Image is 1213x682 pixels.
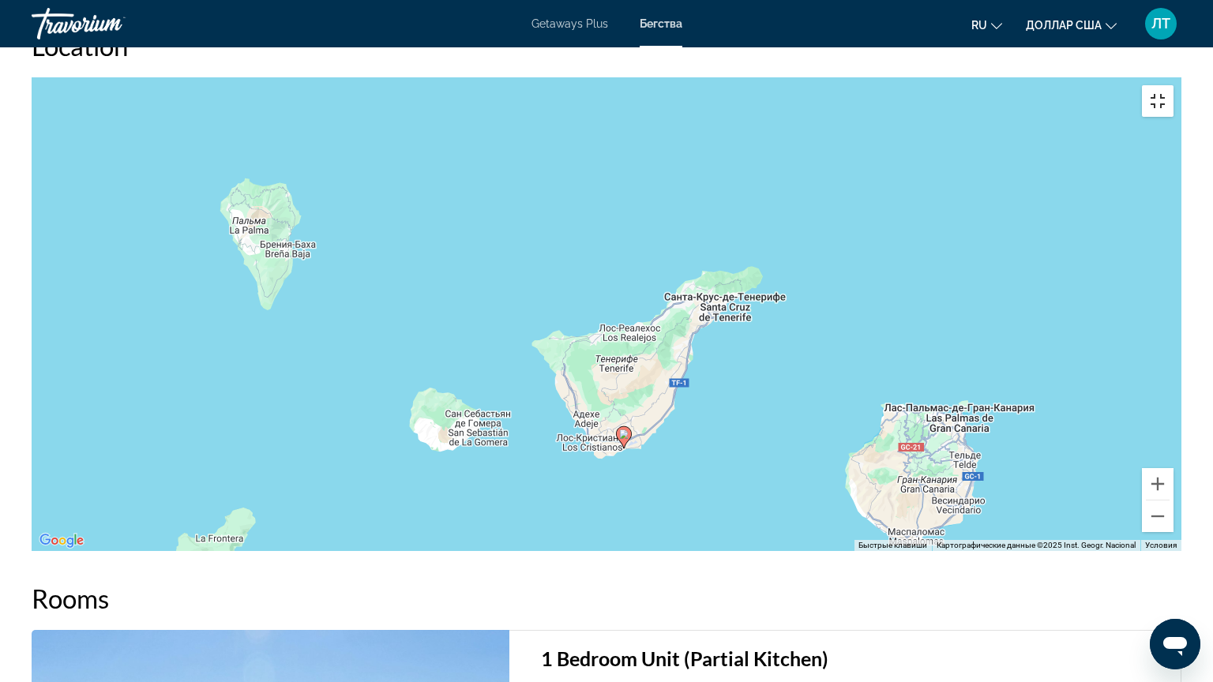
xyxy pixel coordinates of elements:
[36,530,88,551] img: Google
[971,19,987,32] font: ru
[971,13,1002,36] button: Изменить язык
[1026,19,1102,32] font: доллар США
[1142,85,1174,117] button: Включить полноэкранный режим
[32,3,190,44] a: Травориум
[858,540,927,551] button: Быстрые клавиши
[1145,541,1177,549] a: Условия (ссылка откроется в новой вкладке)
[937,541,1136,549] span: Картографические данные ©2025 Inst. Geogr. Nacional
[1151,15,1170,32] font: ЛТ
[1142,468,1174,500] button: Увеличить
[531,17,608,30] a: Getaways Plus
[32,583,1181,614] h2: Rooms
[541,646,1165,670] h3: 1 Bedroom Unit (Partial Kitchen)
[1026,13,1117,36] button: Изменить валюту
[1142,500,1174,532] button: Уменьшить
[36,530,88,551] a: Открыть эту область в Google Картах (в новом окне)
[1150,619,1200,669] iframe: Кнопка запуска окна обмена сообщениями
[1140,7,1181,40] button: Меню пользователя
[640,17,682,30] a: Бегства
